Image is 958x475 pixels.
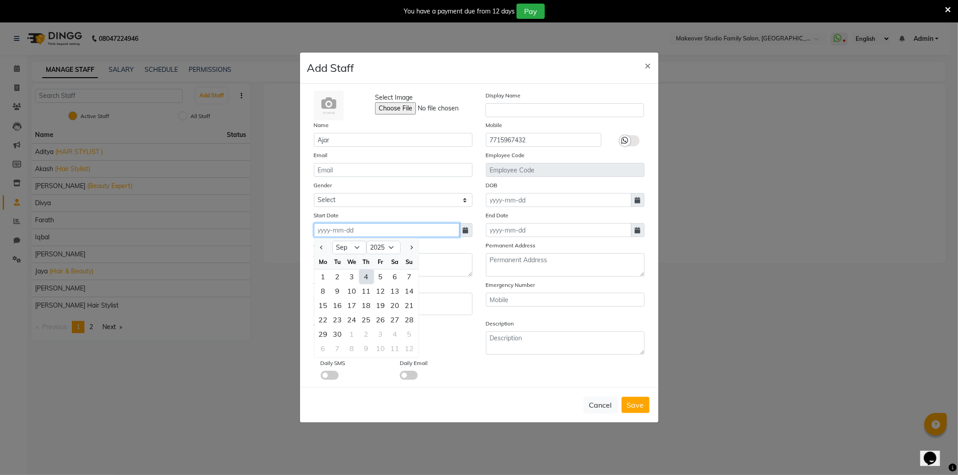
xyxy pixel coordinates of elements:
div: Tu [331,255,345,269]
div: 15 [316,298,331,312]
input: yyyy-mm-dd [486,223,631,237]
img: Cinque Terre [314,91,344,120]
div: 4 [359,269,374,284]
label: Permanent Address [486,242,536,250]
div: Wednesday, September 24, 2025 [345,312,359,327]
label: Gender [314,181,332,189]
div: 2 [359,327,374,341]
div: 12 [374,284,388,298]
div: 3 [345,269,359,284]
label: Employee Code [486,151,525,159]
div: You have a payment due from 12 days [404,7,515,16]
div: 6 [316,341,331,356]
div: Monday, September 1, 2025 [316,269,331,284]
div: 7 [331,341,345,356]
div: 22 [316,312,331,327]
div: 9 [331,284,345,298]
input: Mobile [486,133,601,147]
input: yyyy-mm-dd [486,193,631,207]
div: 1 [316,269,331,284]
input: Mobile [486,293,645,307]
div: Thursday, September 4, 2025 [359,269,374,284]
label: Daily SMS [321,359,345,367]
div: Sa [388,255,402,269]
label: Start Date [314,211,339,220]
div: Wednesday, September 10, 2025 [345,284,359,298]
div: Thursday, October 9, 2025 [359,341,374,356]
button: Save [622,397,649,413]
div: Tuesday, September 9, 2025 [331,284,345,298]
label: Description [486,320,514,328]
div: 12 [402,341,417,356]
div: 24 [345,312,359,327]
div: 29 [316,327,331,341]
div: Friday, October 10, 2025 [374,341,388,356]
div: Tuesday, September 23, 2025 [331,312,345,327]
div: Thursday, September 11, 2025 [359,284,374,298]
div: 19 [374,298,388,312]
div: Friday, September 12, 2025 [374,284,388,298]
span: Select Image [375,93,413,102]
div: Saturday, October 11, 2025 [388,341,402,356]
div: Thursday, September 18, 2025 [359,298,374,312]
h4: Add Staff [307,60,354,76]
div: Tuesday, September 2, 2025 [331,269,345,284]
input: Employee Code [486,163,645,177]
div: Monday, September 15, 2025 [316,298,331,312]
div: 23 [331,312,345,327]
div: 28 [402,312,417,327]
div: 5 [402,327,417,341]
div: 21 [402,298,417,312]
div: Wednesday, September 17, 2025 [345,298,359,312]
label: Emergency Number [486,281,535,289]
div: Friday, September 19, 2025 [374,298,388,312]
label: Display Name [486,92,521,100]
label: Email [314,151,328,159]
div: Fr [374,255,388,269]
select: Select month [332,241,366,255]
div: Wednesday, September 3, 2025 [345,269,359,284]
div: 17 [345,298,359,312]
div: Tuesday, September 30, 2025 [331,327,345,341]
div: Sunday, September 28, 2025 [402,312,417,327]
div: 9 [359,341,374,356]
div: Saturday, September 27, 2025 [388,312,402,327]
div: 5 [374,269,388,284]
div: 10 [374,341,388,356]
div: 8 [316,284,331,298]
div: Saturday, September 20, 2025 [388,298,402,312]
div: 26 [374,312,388,327]
div: Monday, October 6, 2025 [316,341,331,356]
div: Friday, September 26, 2025 [374,312,388,327]
div: 3 [374,327,388,341]
div: 10 [345,284,359,298]
div: Thursday, October 2, 2025 [359,327,374,341]
div: Th [359,255,374,269]
label: Mobile [486,121,503,129]
div: 30 [331,327,345,341]
div: 18 [359,298,374,312]
div: Su [402,255,417,269]
span: × [645,58,651,72]
div: 7 [402,269,417,284]
div: Sunday, September 7, 2025 [402,269,417,284]
select: Select year [366,241,401,255]
div: 16 [331,298,345,312]
label: Name [314,121,329,129]
div: Thursday, September 25, 2025 [359,312,374,327]
input: Name [314,133,472,147]
div: Saturday, October 4, 2025 [388,327,402,341]
div: Wednesday, October 1, 2025 [345,327,359,341]
div: Saturday, September 13, 2025 [388,284,402,298]
div: Friday, October 3, 2025 [374,327,388,341]
div: Sunday, October 12, 2025 [402,341,417,356]
div: 13 [388,284,402,298]
input: Select Image [375,102,497,114]
div: We [345,255,359,269]
button: Previous month [318,240,326,255]
div: 2 [331,269,345,284]
div: 8 [345,341,359,356]
div: Mo [316,255,331,269]
button: Next month [407,240,415,255]
input: Email [314,163,472,177]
